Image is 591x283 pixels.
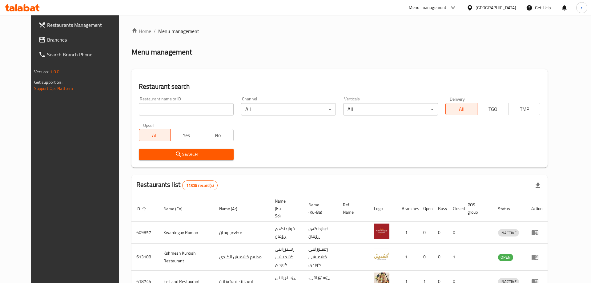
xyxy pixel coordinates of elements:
td: 613108 [131,244,159,271]
span: ID [136,205,148,212]
span: Version: [34,68,49,76]
th: Action [526,196,548,222]
td: خواردنگەی ڕۆمان [270,222,304,244]
span: Name (Ku-Ba) [308,201,331,216]
td: رێستۆرانتی کشمیشى كوردى [270,244,304,271]
div: All [241,103,336,115]
button: Search [139,149,234,160]
input: Search for restaurant name or ID.. [139,103,234,115]
span: Name (Ku-So) [275,197,296,220]
span: All [448,105,475,114]
div: [GEOGRAPHIC_DATA] [476,4,516,11]
td: خواردنگەی ڕۆمان [304,222,338,244]
span: All [142,131,168,140]
td: 0 [448,222,463,244]
a: Search Branch Phone [34,47,130,62]
div: Total records count [182,180,218,190]
span: Status [498,205,518,212]
div: Menu-management [409,4,447,11]
span: Menu management [158,27,199,35]
a: Restaurants Management [34,18,130,32]
img: Kshmesh Kurdish Restaurant [374,248,389,264]
td: Xwardngay Roman [159,222,214,244]
span: Yes [173,131,199,140]
button: TMP [509,103,540,115]
span: Name (Ar) [219,205,245,212]
td: 1 [397,222,418,244]
td: 0 [418,244,433,271]
td: مطعم كشميش الكردي [214,244,270,271]
td: 0 [418,222,433,244]
td: مطعم رومان [214,222,270,244]
span: Get support on: [34,78,62,86]
span: INACTIVE [498,229,519,237]
div: All [343,103,438,115]
span: Ref. Name [343,201,362,216]
span: POS group [468,201,486,216]
span: TGO [480,105,506,114]
div: Export file [530,178,545,193]
span: Search Branch Phone [47,51,125,58]
span: 1.0.0 [50,68,60,76]
span: Name (En) [163,205,191,212]
a: Home [131,27,151,35]
span: Restaurants Management [47,21,125,29]
button: Yes [170,129,202,141]
th: Closed [448,196,463,222]
td: 0 [433,222,448,244]
label: Delivery [450,97,465,101]
h2: Restaurant search [139,82,540,91]
th: Branches [397,196,418,222]
td: 1 [448,244,463,271]
td: رێستۆرانتی کشمیشى كوردى [304,244,338,271]
th: Logo [369,196,397,222]
li: / [154,27,156,35]
button: All [139,129,171,141]
button: All [445,103,477,115]
th: Busy [433,196,448,222]
td: Kshmesh Kurdish Restaurant [159,244,214,271]
span: No [205,131,231,140]
nav: breadcrumb [131,27,548,35]
span: TMP [511,105,538,114]
button: No [202,129,234,141]
span: Branches [47,36,125,43]
td: 609857 [131,222,159,244]
a: Branches [34,32,130,47]
button: TGO [477,103,509,115]
img: Xwardngay Roman [374,224,389,239]
span: Search [144,151,229,158]
td: 0 [433,244,448,271]
span: r [581,4,582,11]
td: 1 [397,244,418,271]
a: Support.OpsPlatform [34,84,73,92]
span: 11806 record(s) [183,183,217,188]
span: OPEN [498,254,513,261]
label: Upsell [143,123,155,127]
h2: Restaurants list [136,180,218,190]
div: Menu [531,229,543,236]
div: Menu [531,253,543,261]
th: Open [418,196,433,222]
h2: Menu management [131,47,192,57]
